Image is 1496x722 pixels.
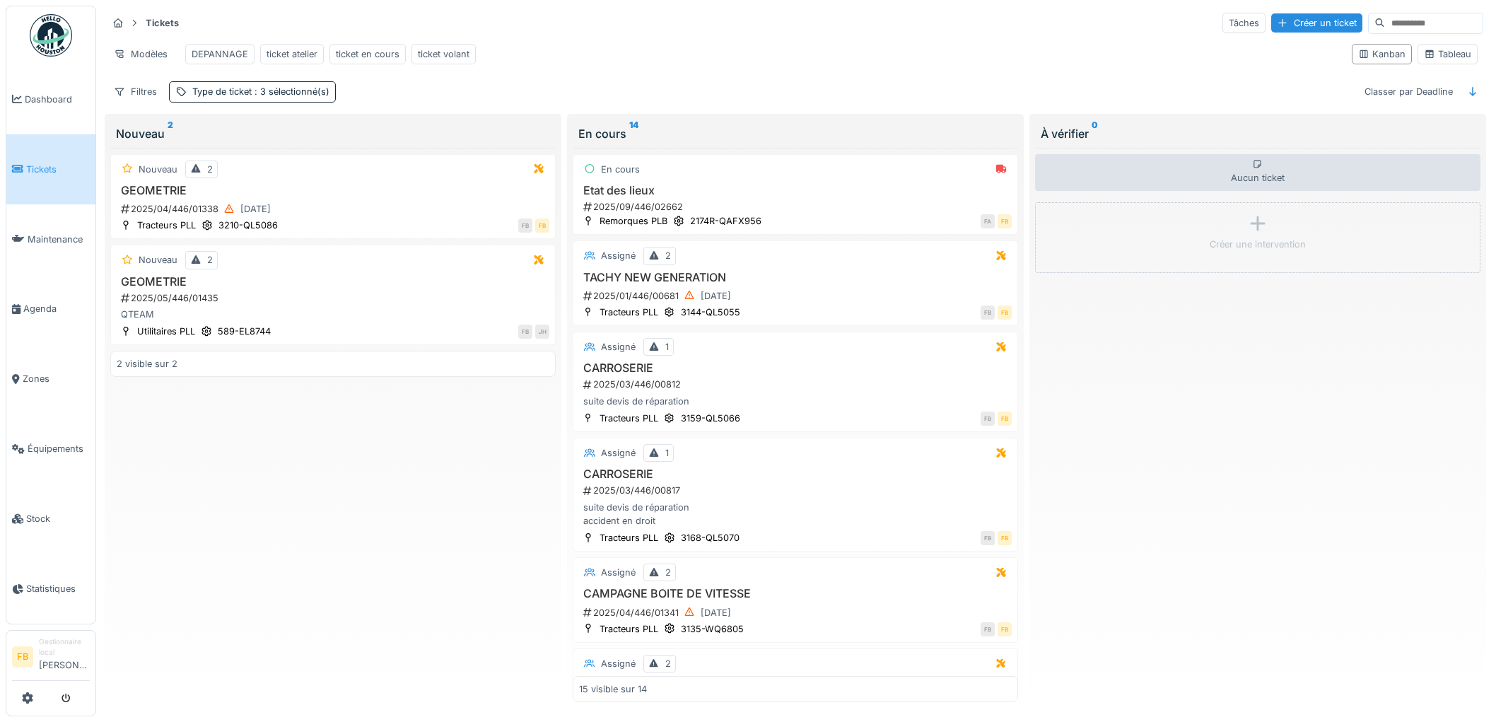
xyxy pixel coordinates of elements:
[1424,47,1471,61] div: Tableau
[518,219,532,233] div: FB
[629,125,638,142] sup: 14
[665,249,671,262] div: 2
[579,467,1012,481] h3: CARROSERIE
[579,361,1012,375] h3: CARROSERIE
[26,582,90,595] span: Statistiques
[137,219,196,232] div: Tracteurs PLL
[207,253,213,267] div: 2
[252,86,329,97] span: : 3 sélectionné(s)
[12,646,33,668] li: FB
[117,308,549,321] div: QTEAM
[579,395,1012,408] div: suite devis de réparation
[25,93,90,106] span: Dashboard
[582,484,1012,497] div: 2025/03/446/00817
[601,249,636,262] div: Assigné
[1041,125,1475,142] div: À vérifier
[117,275,549,289] h3: GEOMETRIE
[28,233,90,246] span: Maintenance
[140,16,185,30] strong: Tickets
[579,682,647,695] div: 15 visible sur 14
[1358,81,1459,102] div: Classer par Deadline
[139,163,177,176] div: Nouveau
[336,47,399,61] div: ticket en cours
[681,412,740,425] div: 3159-QL5066
[582,378,1012,391] div: 2025/03/446/00812
[998,622,1012,636] div: FB
[6,134,95,204] a: Tickets
[535,219,549,233] div: FB
[681,531,740,545] div: 3168-QL5070
[137,325,195,338] div: Utilitaires PLL
[1092,125,1098,142] sup: 0
[579,271,1012,284] h3: TACHY NEW GENERATION
[267,47,317,61] div: ticket atelier
[600,305,658,319] div: Tracteurs PLL
[39,636,90,677] li: [PERSON_NAME]
[600,412,658,425] div: Tracteurs PLL
[139,253,177,267] div: Nouveau
[1035,154,1480,191] div: Aucun ticket
[518,325,532,339] div: FB
[39,636,90,658] div: Gestionnaire local
[6,274,95,344] a: Agenda
[168,125,173,142] sup: 2
[1222,13,1266,33] div: Tâches
[1210,238,1306,251] div: Créer une intervention
[601,340,636,354] div: Assigné
[601,446,636,460] div: Assigné
[600,531,658,545] div: Tracteurs PLL
[6,344,95,414] a: Zones
[582,287,1012,305] div: 2025/01/446/00681
[6,204,95,274] a: Maintenance
[701,606,731,619] div: [DATE]
[579,501,1012,528] div: suite devis de réparation accident en droit
[701,289,731,303] div: [DATE]
[418,47,469,61] div: ticket volant
[981,412,995,426] div: FB
[218,325,271,338] div: 589-EL8744
[981,531,995,545] div: FB
[665,340,669,354] div: 1
[12,636,90,681] a: FB Gestionnaire local[PERSON_NAME]
[981,305,995,320] div: FB
[26,512,90,525] span: Stock
[116,125,550,142] div: Nouveau
[535,325,549,339] div: JH
[218,219,278,232] div: 3210-QL5086
[665,446,669,460] div: 1
[690,214,761,228] div: 2174R-QAFX956
[998,305,1012,320] div: FB
[107,44,174,64] div: Modèles
[582,604,1012,622] div: 2025/04/446/01341
[192,47,248,61] div: DEPANNAGE
[582,200,1012,214] div: 2025/09/446/02662
[665,566,671,579] div: 2
[981,214,995,228] div: FA
[600,214,667,228] div: Remorques PLB
[6,554,95,624] a: Statistiques
[601,163,640,176] div: En cours
[119,200,549,218] div: 2025/04/446/01338
[117,184,549,197] h3: GEOMETRIE
[28,442,90,455] span: Équipements
[6,64,95,134] a: Dashboard
[30,14,72,57] img: Badge_color-CXgf-gQk.svg
[998,531,1012,545] div: FB
[240,202,271,216] div: [DATE]
[998,412,1012,426] div: FB
[23,302,90,315] span: Agenda
[1358,47,1406,61] div: Kanban
[681,622,744,636] div: 3135-WQ6805
[681,305,740,319] div: 3144-QL5055
[107,81,163,102] div: Filtres
[665,657,671,670] div: 2
[1271,13,1362,33] div: Créer un ticket
[981,622,995,636] div: FB
[601,566,636,579] div: Assigné
[207,163,213,176] div: 2
[119,291,549,305] div: 2025/05/446/01435
[578,125,1012,142] div: En cours
[600,622,658,636] div: Tracteurs PLL
[26,163,90,176] span: Tickets
[998,214,1012,228] div: FB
